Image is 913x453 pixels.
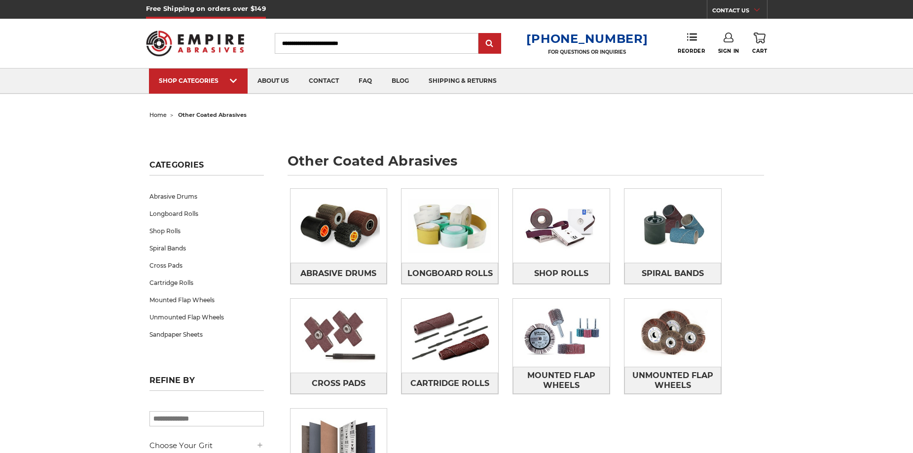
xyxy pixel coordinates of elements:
div: SHOP CATEGORIES [159,77,238,84]
h1: other coated abrasives [288,154,764,175]
img: Longboard Rolls [402,192,498,260]
a: Abrasive Drums [149,188,264,205]
a: home [149,111,167,118]
a: shipping & returns [419,69,507,94]
a: Abrasive Drums [291,263,387,284]
img: Cross Pads [291,302,387,370]
span: Shop Rolls [534,265,588,282]
a: faq [349,69,382,94]
a: about us [248,69,299,94]
a: Shop Rolls [513,263,610,284]
img: Mounted Flap Wheels [513,299,610,367]
img: Empire Abrasives [146,24,245,63]
h5: Refine by [149,376,264,391]
a: Cross Pads [149,257,264,274]
span: Cartridge Rolls [410,375,489,392]
a: CONTACT US [712,5,767,19]
span: Sign In [718,48,739,54]
span: Cart [752,48,767,54]
input: Submit [480,34,500,54]
a: Cartridge Rolls [149,274,264,291]
h5: Categories [149,160,264,175]
a: Cross Pads [291,373,387,394]
h5: Choose Your Grit [149,440,264,452]
a: Mounted Flap Wheels [513,367,610,394]
p: FOR QUESTIONS OR INQUIRIES [526,49,648,55]
img: Cartridge Rolls [402,302,498,370]
span: Spiral Bands [642,265,704,282]
img: Unmounted Flap Wheels [624,299,721,367]
span: Abrasive Drums [300,265,376,282]
a: Longboard Rolls [402,263,498,284]
a: contact [299,69,349,94]
span: Cross Pads [312,375,365,392]
a: Reorder [678,33,705,54]
a: [PHONE_NUMBER] [526,32,648,46]
span: Unmounted Flap Wheels [625,367,721,394]
a: Mounted Flap Wheels [149,291,264,309]
img: Abrasive Drums [291,192,387,260]
a: Cartridge Rolls [402,373,498,394]
img: Shop Rolls [513,192,610,260]
a: Shop Rolls [149,222,264,240]
a: blog [382,69,419,94]
a: Unmounted Flap Wheels [149,309,264,326]
a: Spiral Bands [149,240,264,257]
a: Longboard Rolls [149,205,264,222]
span: Reorder [678,48,705,54]
img: Spiral Bands [624,192,721,260]
a: Cart [752,33,767,54]
span: Longboard Rolls [407,265,493,282]
a: Spiral Bands [624,263,721,284]
a: Unmounted Flap Wheels [624,367,721,394]
span: other coated abrasives [178,111,247,118]
a: Sandpaper Sheets [149,326,264,343]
